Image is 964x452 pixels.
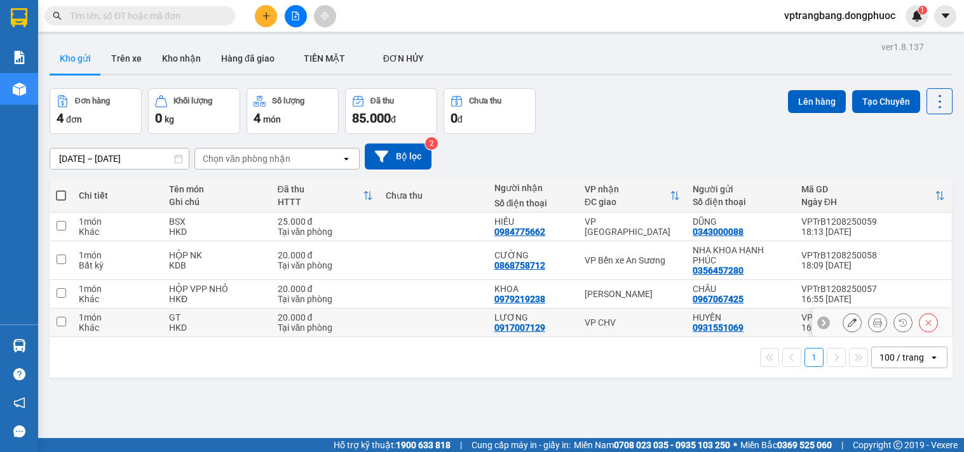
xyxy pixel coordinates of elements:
div: LƯƠNG [494,312,572,322]
div: Chi tiết [79,190,156,201]
button: plus [255,5,277,27]
div: Tại văn phòng [278,322,374,333]
div: BSX [169,216,265,227]
div: 0931551069 [693,322,743,333]
div: Số điện thoại [693,197,789,207]
button: Đã thu85.000đ [345,88,437,134]
div: ver 1.8.137 [881,40,924,54]
div: 0868758712 [494,260,545,270]
svg: open [341,154,351,164]
span: caret-down [940,10,951,22]
div: Đơn hàng [75,96,110,105]
div: Chưa thu [469,96,501,105]
span: đơn [66,114,82,124]
div: CƯỜNG [494,250,572,260]
th: Toggle SortBy [271,179,380,213]
div: 1 món [79,312,156,322]
span: đ [391,114,396,124]
div: VP [GEOGRAPHIC_DATA] [585,216,681,237]
span: TIỀN MẶT [304,53,345,63]
span: ⚪️ [733,442,737,448]
div: HỘP NK [169,250,265,260]
div: KHOA [494,284,572,294]
div: VP nhận [585,184,670,194]
div: 0967067425 [693,294,743,304]
div: 100 / trang [879,351,924,364]
button: aim [314,5,336,27]
span: | [460,438,462,452]
div: 0343000088 [693,227,743,237]
span: 4 [254,110,261,126]
img: warehouse-icon [13,339,26,352]
span: | [841,438,843,452]
div: 20.000 đ [278,312,374,322]
div: ĐC giao [585,197,670,207]
div: 18:09 [DATE] [801,260,945,270]
div: NHA KHOA HẠNH PHÚC [693,245,789,265]
div: VPTrB1208250058 [801,250,945,260]
span: message [13,425,25,437]
div: 0984775662 [494,227,545,237]
div: Số lượng [272,96,304,105]
span: 0 [451,110,458,126]
button: Khối lượng0kg [148,88,240,134]
button: Chưa thu0đ [444,88,536,134]
div: 1 món [79,284,156,294]
img: logo-vxr [11,8,27,27]
div: 18:13 [DATE] [801,227,945,237]
div: 20.000 đ [278,284,374,294]
div: Khác [79,294,156,304]
input: Select a date range. [50,149,189,169]
input: Tìm tên, số ĐT hoặc mã đơn [70,9,220,23]
div: HKD [169,227,265,237]
button: Lên hàng [788,90,846,113]
div: VPTrB1208250056 [801,312,945,322]
span: 1 [920,6,925,15]
span: món [263,114,281,124]
div: 20.000 đ [278,250,374,260]
div: VP Bến xe An Sương [585,255,681,265]
div: CHÂU [693,284,789,294]
div: Đã thu [278,184,363,194]
div: Chọn văn phòng nhận [203,152,290,165]
div: 0979219238 [494,294,545,304]
span: notification [13,397,25,409]
span: Miền Bắc [740,438,832,452]
div: DŨNG [693,216,789,227]
div: Mã GD [801,184,935,194]
div: Khối lượng [173,96,212,105]
svg: open [929,352,939,362]
div: VPTrB1208250057 [801,284,945,294]
div: HỘP VPP NHỎ [169,284,265,294]
span: 85.000 [352,110,391,126]
button: Hàng đã giao [211,43,285,74]
div: 25.000 đ [278,216,374,227]
div: Tại văn phòng [278,260,374,270]
strong: 0708 023 035 - 0935 103 250 [614,440,730,450]
div: KDB [169,260,265,270]
div: 16:29 [DATE] [801,322,945,333]
span: đ [458,114,463,124]
button: Kho gửi [50,43,101,74]
th: Toggle SortBy [795,179,951,213]
span: question-circle [13,368,25,380]
button: 1 [804,348,824,367]
span: Cung cấp máy in - giấy in: [472,438,571,452]
span: 0 [155,110,162,126]
span: vptrangbang.dongphuoc [774,8,906,23]
div: HKD [169,322,265,333]
button: Tạo Chuyến [852,90,920,113]
span: 4 [57,110,64,126]
div: 1 món [79,250,156,260]
button: Kho nhận [152,43,211,74]
div: HKĐ [169,294,265,304]
sup: 1 [918,6,927,15]
div: Khác [79,322,156,333]
div: Số điện thoại [494,198,572,208]
button: Đơn hàng4đơn [50,88,142,134]
span: kg [165,114,174,124]
strong: 1900 633 818 [396,440,451,450]
div: Sửa đơn hàng [843,313,862,332]
div: Tại văn phòng [278,227,374,237]
img: icon-new-feature [911,10,923,22]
